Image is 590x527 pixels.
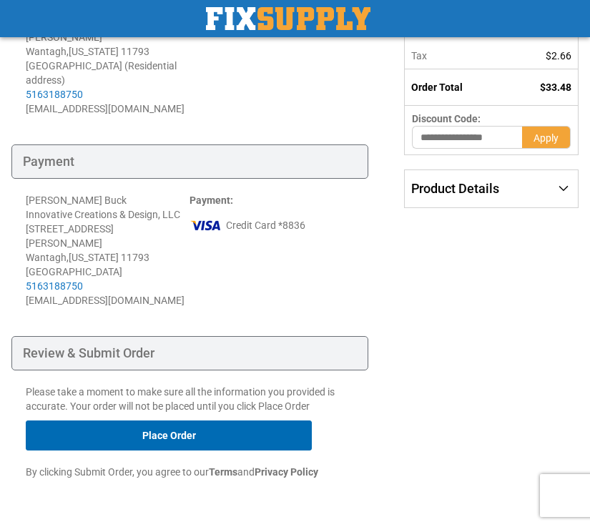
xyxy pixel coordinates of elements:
[26,103,185,114] span: [EMAIL_ADDRESS][DOMAIN_NAME]
[412,113,481,124] span: Discount Code:
[190,215,353,236] div: Credit Card *8836
[69,252,119,263] span: [US_STATE]
[190,194,230,206] span: Payment
[26,385,354,413] p: Please take a moment to make sure all the information you provided is accurate. Your order will n...
[404,43,523,69] th: Tax
[26,280,83,292] a: 5163188750
[546,50,571,61] span: $2.66
[540,82,571,93] span: $33.48
[190,215,222,236] img: vi.png
[26,89,83,100] a: 5163188750
[11,144,368,179] div: Payment
[522,126,571,149] button: Apply
[206,7,370,30] img: Fix Industrial Supply
[26,465,354,479] p: By clicking Submit Order, you agree to our and
[534,132,559,144] span: Apply
[190,194,233,206] strong: :
[26,420,312,450] button: Place Order
[11,336,368,370] div: Review & Submit Order
[411,82,463,93] strong: Order Total
[209,466,237,478] strong: Terms
[26,193,190,293] div: [PERSON_NAME] Buck Innovative Creations & Design, LLC [STREET_ADDRESS][PERSON_NAME] Wantagh , 117...
[26,295,185,306] span: [EMAIL_ADDRESS][DOMAIN_NAME]
[69,46,119,57] span: [US_STATE]
[206,7,370,30] a: store logo
[255,466,318,478] strong: Privacy Policy
[411,181,499,196] span: Product Details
